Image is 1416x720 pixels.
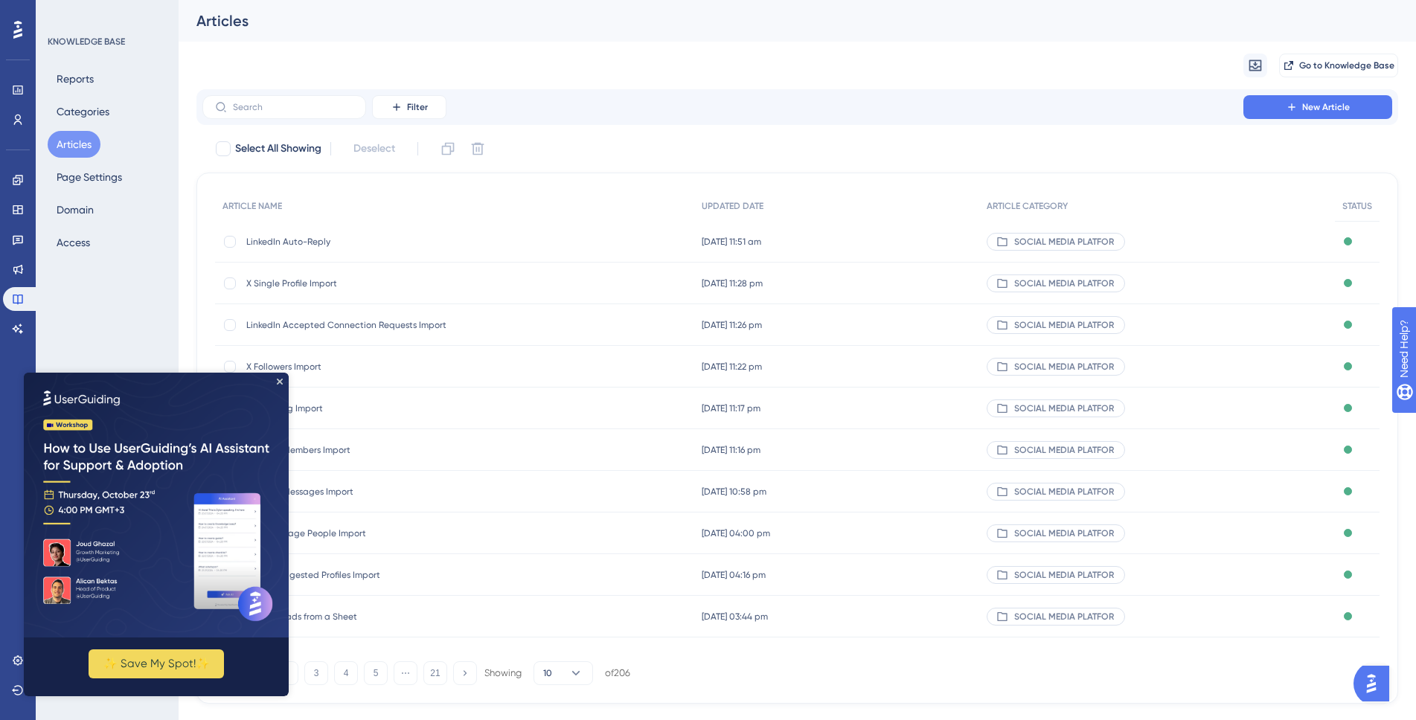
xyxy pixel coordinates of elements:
iframe: UserGuiding AI Assistant Launcher [1353,661,1398,706]
span: Select All Showing [235,140,321,158]
button: 4 [334,661,358,685]
button: Reports [48,65,103,92]
div: Close Preview [253,6,259,12]
span: SOCIAL MEDIA PLATFOR [1014,611,1114,623]
span: 10 [543,667,552,679]
button: 10 [534,661,593,685]
span: Need Help? [35,4,93,22]
span: ARTICLE NAME [222,200,282,212]
span: TikTok Suggested Profiles Import [246,569,484,581]
button: ✨ Save My Spot!✨ [65,277,200,306]
span: SOCIAL MEDIA PLATFOR [1014,486,1114,498]
span: Import Leads from a Sheet [246,611,484,623]
span: Go to Knowledge Base [1299,60,1394,71]
button: Page Settings [48,164,131,190]
span: X Followers Import [246,361,484,373]
span: [DATE] 04:00 pm [702,527,770,539]
span: [DATE] 11:28 pm [702,277,763,289]
span: SOCIAL MEDIA PLATFOR [1014,444,1114,456]
button: 3 [304,661,328,685]
span: New Article [1302,101,1350,113]
span: [DATE] 04:16 pm [702,569,766,581]
div: KNOWLEDGE BASE [48,36,125,48]
span: [DATE] 11:17 pm [702,402,760,414]
button: Categories [48,98,118,125]
span: LinkedIn Members Import [246,444,484,456]
button: ⋯ [394,661,417,685]
button: Articles [48,131,100,158]
span: SOCIAL MEDIA PLATFOR [1014,361,1114,373]
span: SOCIAL MEDIA PLATFOR [1014,277,1114,289]
span: [DATE] 11:16 pm [702,444,760,456]
button: 21 [423,661,447,685]
span: UPDATED DATE [702,200,763,212]
span: SOCIAL MEDIA PLATFOR [1014,569,1114,581]
span: LinkedIn Auto-Reply [246,236,484,248]
span: SOCIAL MEDIA PLATFOR [1014,319,1114,331]
button: Deselect [340,135,409,162]
span: SOCIAL MEDIA PLATFOR [1014,402,1114,414]
div: Showing [484,666,522,680]
span: SOCIAL MEDIA PLATFOR [1014,527,1114,539]
button: Filter [372,95,446,119]
button: 5 [364,661,388,685]
button: Domain [48,196,103,223]
span: [DATE] 11:22 pm [702,361,762,373]
span: [DATE] 11:51 am [702,236,761,248]
span: X Single Profile Import [246,277,484,289]
span: STATUS [1342,200,1372,212]
div: Articles [196,10,1361,31]
span: LinkedIn Messages Import [246,486,484,498]
span: Deselect [353,140,395,158]
span: Filter [407,101,428,113]
span: X Following Import [246,402,484,414]
button: New Article [1243,95,1392,119]
span: [DATE] 03:44 pm [702,611,768,623]
button: Go to Knowledge Base [1279,54,1398,77]
span: [DATE] 11:26 pm [702,319,762,331]
button: Access [48,229,99,256]
input: Search [233,102,353,112]
span: LinkedIn Page People Import [246,527,484,539]
span: SOCIAL MEDIA PLATFOR [1014,236,1114,248]
span: LinkedIn Accepted Connection Requests Import [246,319,484,331]
span: ARTICLE CATEGORY [987,200,1068,212]
div: of 206 [605,666,630,680]
span: [DATE] 10:58 pm [702,486,766,498]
